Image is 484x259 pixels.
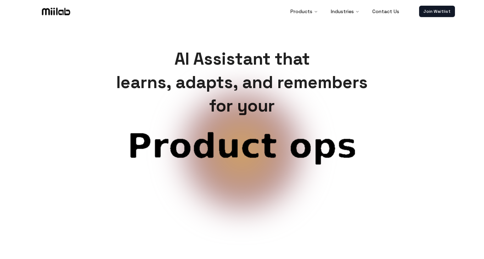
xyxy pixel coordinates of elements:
a: Contact Us [367,4,405,18]
nav: Main [285,4,405,18]
a: Join Waitlist [419,6,455,17]
button: Products [285,4,324,18]
img: Logo [40,6,72,17]
a: Logo [29,6,83,17]
h1: AI Assistant that learns, adapts, and remembers for your [111,47,373,118]
button: Industries [325,4,365,18]
span: Customer service [83,129,402,197]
